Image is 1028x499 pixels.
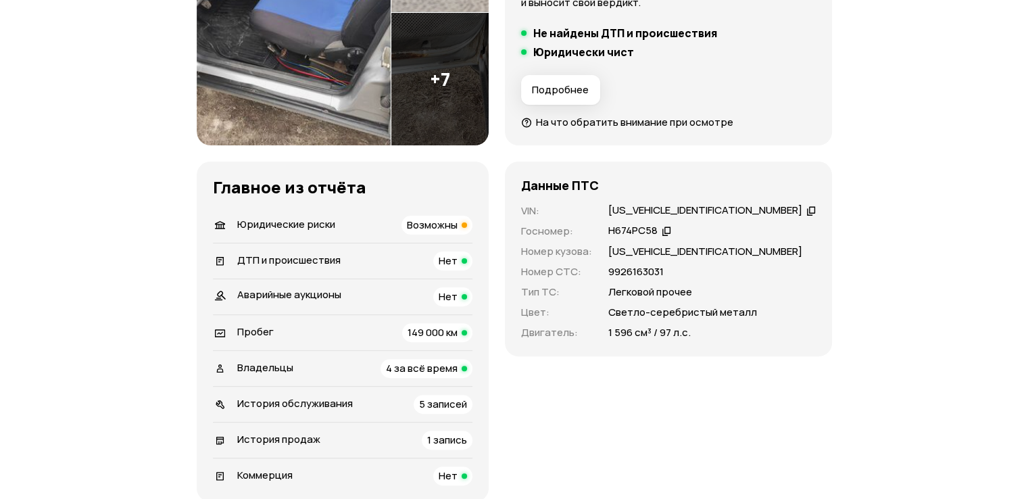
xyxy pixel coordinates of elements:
[521,285,592,300] p: Тип ТС :
[439,469,458,483] span: Нет
[608,305,757,320] p: Светло-серебристый металл
[521,204,592,218] p: VIN :
[237,432,320,446] span: История продаж
[521,264,592,279] p: Номер СТС :
[427,433,467,447] span: 1 запись
[419,397,467,411] span: 5 записей
[608,204,802,218] div: [US_VEHICLE_IDENTIFICATION_NUMBER]
[608,264,664,279] p: 9926163031
[521,244,592,259] p: Номер кузова :
[608,325,691,340] p: 1 596 см³ / 97 л.с.
[407,218,458,232] span: Возможны
[608,224,658,238] div: Н674РС58
[408,325,458,339] span: 149 000 км
[237,468,293,482] span: Коммерция
[533,45,634,59] h5: Юридически чист
[533,26,717,40] h5: Не найдены ДТП и происшествия
[386,361,458,375] span: 4 за всё время
[521,325,592,340] p: Двигатель :
[521,178,599,193] h4: Данные ПТС
[439,254,458,268] span: Нет
[213,178,472,197] h3: Главное из отчёта
[237,325,274,339] span: Пробег
[237,253,341,267] span: ДТП и происшествия
[237,360,293,375] span: Владельцы
[608,285,692,300] p: Легковой прочее
[237,287,341,302] span: Аварийные аукционы
[532,83,589,97] span: Подробнее
[521,115,733,129] a: На что обратить внимание при осмотре
[237,396,353,410] span: История обслуживания
[439,289,458,304] span: Нет
[521,224,592,239] p: Госномер :
[521,75,600,105] button: Подробнее
[521,305,592,320] p: Цвет :
[608,244,802,259] p: [US_VEHICLE_IDENTIFICATION_NUMBER]
[237,217,335,231] span: Юридические риски
[536,115,733,129] span: На что обратить внимание при осмотре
